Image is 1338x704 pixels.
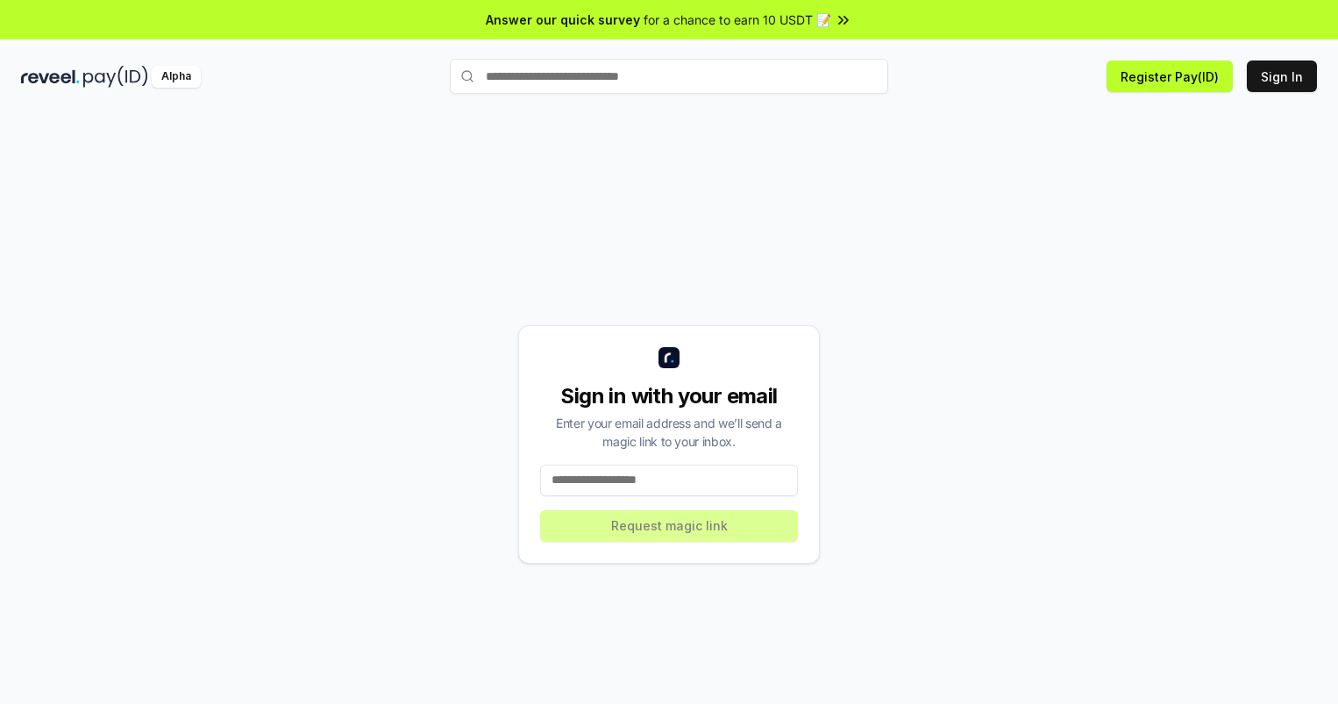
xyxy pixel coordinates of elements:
span: Answer our quick survey [486,11,640,29]
div: Sign in with your email [540,382,798,410]
div: Alpha [152,66,201,88]
button: Register Pay(ID) [1107,60,1233,92]
img: reveel_dark [21,66,80,88]
img: logo_small [658,347,680,368]
button: Sign In [1247,60,1317,92]
div: Enter your email address and we’ll send a magic link to your inbox. [540,414,798,451]
img: pay_id [83,66,148,88]
span: for a chance to earn 10 USDT 📝 [644,11,831,29]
